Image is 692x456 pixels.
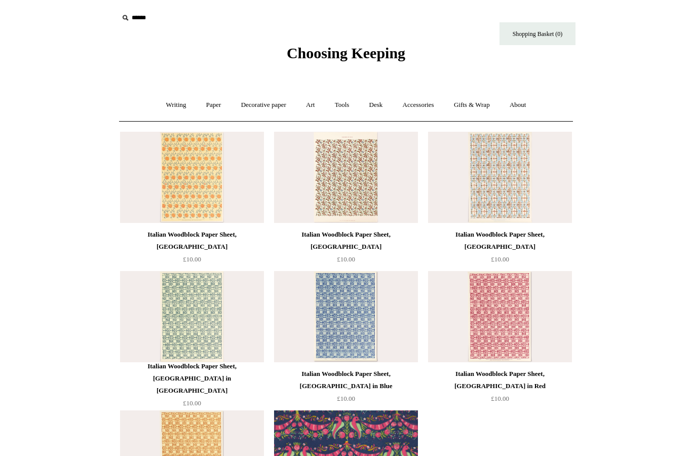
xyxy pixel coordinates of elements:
[123,229,261,253] div: Italian Woodblock Paper Sheet, [GEOGRAPHIC_DATA]
[157,92,196,119] a: Writing
[123,360,261,397] div: Italian Woodblock Paper Sheet, [GEOGRAPHIC_DATA] in [GEOGRAPHIC_DATA]
[183,399,201,407] span: £10.00
[431,229,569,253] div: Italian Woodblock Paper Sheet, [GEOGRAPHIC_DATA]
[428,271,572,362] a: Italian Woodblock Paper Sheet, Venice in Red Italian Woodblock Paper Sheet, Venice in Red
[277,368,415,392] div: Italian Woodblock Paper Sheet, [GEOGRAPHIC_DATA] in Blue
[297,92,324,119] a: Art
[197,92,230,119] a: Paper
[274,271,418,362] img: Italian Woodblock Paper Sheet, Venice in Blue
[120,271,264,362] a: Italian Woodblock Paper Sheet, Venice in Green Italian Woodblock Paper Sheet, Venice in Green
[232,92,295,119] a: Decorative paper
[445,92,499,119] a: Gifts & Wrap
[491,395,509,402] span: £10.00
[499,22,575,45] a: Shopping Basket (0)
[120,271,264,362] img: Italian Woodblock Paper Sheet, Venice in Green
[274,368,418,409] a: Italian Woodblock Paper Sheet, [GEOGRAPHIC_DATA] in Blue £10.00
[287,53,405,60] a: Choosing Keeping
[491,255,509,263] span: £10.00
[501,92,535,119] a: About
[428,132,572,223] img: Italian Woodblock Paper Sheet, Piedmont
[120,229,264,270] a: Italian Woodblock Paper Sheet, [GEOGRAPHIC_DATA] £10.00
[287,45,405,61] span: Choosing Keeping
[274,229,418,270] a: Italian Woodblock Paper Sheet, [GEOGRAPHIC_DATA] £10.00
[274,132,418,223] a: Italian Woodblock Paper Sheet, Florence Italian Woodblock Paper Sheet, Florence
[431,368,569,392] div: Italian Woodblock Paper Sheet, [GEOGRAPHIC_DATA] in Red
[120,360,264,409] a: Italian Woodblock Paper Sheet, [GEOGRAPHIC_DATA] in [GEOGRAPHIC_DATA] £10.00
[326,92,359,119] a: Tools
[428,132,572,223] a: Italian Woodblock Paper Sheet, Piedmont Italian Woodblock Paper Sheet, Piedmont
[277,229,415,253] div: Italian Woodblock Paper Sheet, [GEOGRAPHIC_DATA]
[428,271,572,362] img: Italian Woodblock Paper Sheet, Venice in Red
[337,395,355,402] span: £10.00
[274,271,418,362] a: Italian Woodblock Paper Sheet, Venice in Blue Italian Woodblock Paper Sheet, Venice in Blue
[428,229,572,270] a: Italian Woodblock Paper Sheet, [GEOGRAPHIC_DATA] £10.00
[337,255,355,263] span: £10.00
[120,132,264,223] a: Italian Woodblock Paper Sheet, Sicily Italian Woodblock Paper Sheet, Sicily
[183,255,201,263] span: £10.00
[394,92,443,119] a: Accessories
[274,132,418,223] img: Italian Woodblock Paper Sheet, Florence
[360,92,392,119] a: Desk
[428,368,572,409] a: Italian Woodblock Paper Sheet, [GEOGRAPHIC_DATA] in Red £10.00
[120,132,264,223] img: Italian Woodblock Paper Sheet, Sicily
